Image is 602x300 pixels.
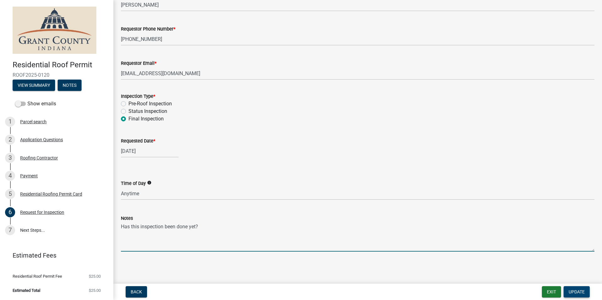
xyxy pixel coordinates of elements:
span: Back [131,289,142,294]
span: Update [569,289,585,294]
div: 4 [5,171,15,181]
div: Request for Inspection [20,210,64,214]
label: Requested Date [121,139,155,143]
button: Update [564,286,590,297]
div: Application Questions [20,137,63,142]
label: Final Inspection [128,115,164,123]
div: 2 [5,135,15,145]
div: 3 [5,153,15,163]
label: Requestor Email [121,61,156,66]
label: Pre-Roof Inspection [128,100,172,108]
label: Show emails [15,100,56,108]
i: info [147,181,151,185]
button: Notes [58,80,82,91]
div: Payment [20,174,38,178]
div: 7 [5,225,15,235]
label: Inspection Type [121,94,155,99]
img: Grant County, Indiana [13,7,96,54]
wm-modal-confirm: Notes [58,83,82,88]
div: 5 [5,189,15,199]
label: Time of Day [121,181,146,186]
div: Parcel search [20,119,47,124]
label: Notes [121,216,133,221]
a: Estimated Fees [5,249,103,262]
input: mm/dd/yyyy [121,145,179,158]
wm-modal-confirm: Summary [13,83,55,88]
div: 6 [5,207,15,217]
button: Back [126,286,147,297]
label: Status Inspection [128,108,167,115]
h4: Residential Roof Permit [13,60,108,69]
div: Residential Roofing Permit Card [20,192,82,196]
label: Requestor Phone Number [121,27,175,31]
button: Exit [542,286,561,297]
span: Estimated Total [13,288,40,292]
span: $25.00 [89,288,101,292]
span: Residential Roof Permit Fee [13,274,62,278]
div: Roofing Contractor [20,156,58,160]
div: 1 [5,117,15,127]
span: $25.00 [89,274,101,278]
button: View Summary [13,80,55,91]
span: ROOF2025-0120 [13,72,101,78]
